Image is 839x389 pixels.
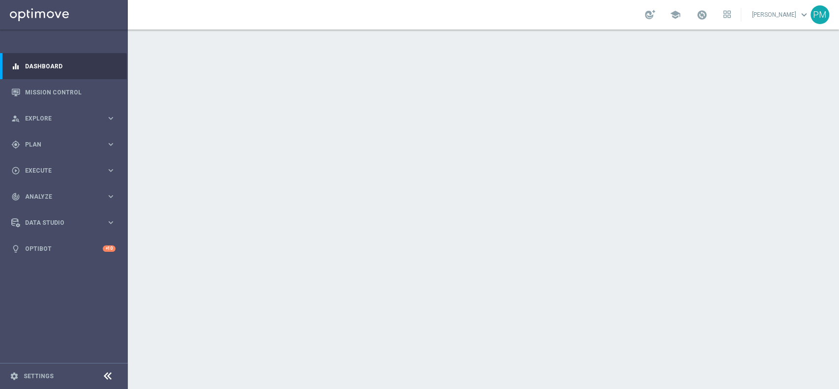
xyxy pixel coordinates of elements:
a: Settings [24,373,54,379]
a: [PERSON_NAME]keyboard_arrow_down [751,7,810,22]
a: Dashboard [25,53,116,79]
span: Analyze [25,194,106,200]
div: PM [810,5,829,24]
span: school [670,9,681,20]
i: keyboard_arrow_right [106,166,116,175]
i: track_changes [11,192,20,201]
div: Analyze [11,192,106,201]
span: Explore [25,116,106,121]
span: Plan [25,142,106,148]
button: person_search Explore keyboard_arrow_right [11,115,116,122]
button: track_changes Analyze keyboard_arrow_right [11,193,116,201]
button: gps_fixed Plan keyboard_arrow_right [11,141,116,149]
span: Data Studio [25,220,106,226]
a: Mission Control [25,79,116,105]
div: +10 [103,245,116,252]
div: Optibot [11,236,116,262]
i: keyboard_arrow_right [106,192,116,201]
i: person_search [11,114,20,123]
span: keyboard_arrow_down [799,9,810,20]
i: keyboard_arrow_right [106,140,116,149]
div: Mission Control [11,79,116,105]
div: Dashboard [11,53,116,79]
button: equalizer Dashboard [11,62,116,70]
div: Data Studio [11,218,106,227]
i: lightbulb [11,244,20,253]
i: keyboard_arrow_right [106,218,116,227]
i: settings [10,372,19,381]
button: lightbulb Optibot +10 [11,245,116,253]
i: gps_fixed [11,140,20,149]
button: play_circle_outline Execute keyboard_arrow_right [11,167,116,175]
div: Execute [11,166,106,175]
i: play_circle_outline [11,166,20,175]
button: Data Studio keyboard_arrow_right [11,219,116,227]
a: Optibot [25,236,103,262]
i: keyboard_arrow_right [106,114,116,123]
button: Mission Control [11,89,116,96]
i: equalizer [11,62,20,71]
span: Execute [25,168,106,174]
div: Explore [11,114,106,123]
div: Plan [11,140,106,149]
